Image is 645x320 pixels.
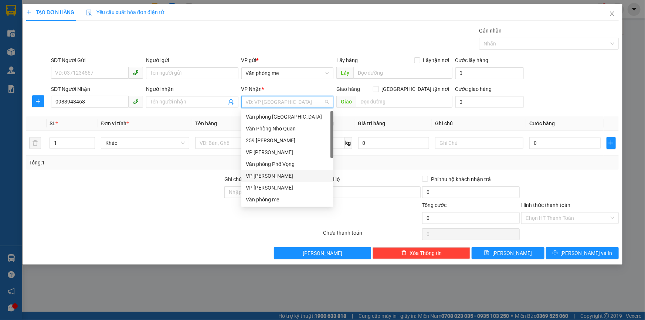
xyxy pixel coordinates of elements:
span: Cước hàng [529,120,555,126]
span: Yêu cầu xuất hóa đơn điện tử [86,9,164,15]
span: VP Nhận [241,86,262,92]
div: 259 [PERSON_NAME] [246,136,329,144]
button: deleteXóa Thông tin [373,247,470,259]
span: plus [607,140,615,146]
div: Văn phòng [GEOGRAPHIC_DATA] [246,113,329,121]
label: Cước giao hàng [455,86,492,92]
input: VD: Bàn, Ghế [195,137,284,149]
button: delete [29,137,41,149]
span: printer [553,250,558,256]
div: SĐT Người Gửi [51,56,143,64]
span: phone [133,69,139,75]
span: Lấy tận nơi [420,56,452,64]
th: Ghi chú [432,116,526,131]
input: Cước giao hàng [455,96,524,108]
label: Hình thức thanh toán [521,202,570,208]
span: [GEOGRAPHIC_DATA] tận nơi [379,85,452,93]
label: Cước lấy hàng [455,57,489,63]
input: Ghi Chú [435,137,523,149]
label: Gán nhãn [479,28,502,34]
button: save[PERSON_NAME] [472,247,544,259]
div: Chưa thanh toán [323,229,422,242]
span: user-add [228,99,234,105]
span: Xóa Thông tin [410,249,442,257]
span: Văn phòng me [246,68,329,79]
span: [PERSON_NAME] [492,249,532,257]
span: save [484,250,489,256]
div: VP [PERSON_NAME] [246,172,329,180]
div: Văn phòng Ninh Bình [241,111,333,123]
div: VP gửi [241,56,333,64]
span: SL [50,120,55,126]
div: VP Nguyễn Quốc Trị [241,170,333,182]
input: Dọc đường [353,67,452,79]
img: icon [86,10,92,16]
button: plus [607,137,616,149]
div: Văn phòng me [246,195,329,204]
span: plus [26,10,31,15]
span: Tên hàng [195,120,217,126]
div: Người gửi [146,56,238,64]
input: Ghi chú đơn hàng [224,186,322,198]
div: SĐT Người Nhận [51,85,143,93]
span: Giao [336,96,356,108]
span: [PERSON_NAME] [303,249,342,257]
div: Tổng: 1 [29,159,249,167]
span: TẠO ĐƠN HÀNG [26,9,74,15]
div: Văn phòng me [241,194,333,205]
span: Giá trị hàng [358,120,386,126]
div: Văn phòng Phố Vọng [246,160,329,168]
input: Dọc đường [356,96,452,108]
span: kg [345,137,352,149]
button: printer[PERSON_NAME] và In [546,247,619,259]
span: close [609,11,615,17]
button: [PERSON_NAME] [274,247,371,259]
span: Lấy hàng [336,57,358,63]
div: Người nhận [146,85,238,93]
div: VP [PERSON_NAME] [246,148,329,156]
input: Cước lấy hàng [455,67,524,79]
div: Văn phòng Phố Vọng [241,158,333,170]
span: Tổng cước [422,202,447,208]
span: Phí thu hộ khách nhận trả [428,175,494,183]
label: Ghi chú đơn hàng [224,176,265,182]
span: [PERSON_NAME] và In [561,249,612,257]
div: VP [PERSON_NAME] [246,184,329,192]
span: Khác [105,137,185,149]
span: phone [133,98,139,104]
button: plus [32,95,44,107]
span: Đơn vị tính [101,120,129,126]
span: Lấy [336,67,353,79]
div: Văn Phòng Nho Quan [246,125,329,133]
button: Close [602,4,622,24]
span: delete [401,250,407,256]
div: 259 Lê Duẩn [241,135,333,146]
span: Giao hàng [336,86,360,92]
div: VP Thịnh Liệt [241,146,333,158]
span: plus [33,98,44,104]
input: 0 [358,137,430,149]
div: Văn Phòng Nho Quan [241,123,333,135]
div: VP Trương Công Giai [241,182,333,194]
